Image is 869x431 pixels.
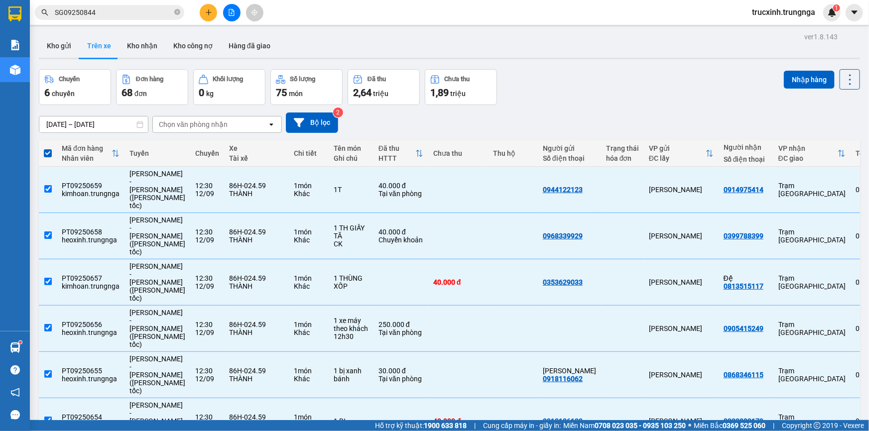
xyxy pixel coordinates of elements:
[223,4,241,21] button: file-add
[10,410,20,420] span: message
[649,186,714,194] div: [PERSON_NAME]
[378,375,423,383] div: Tại văn phòng
[850,8,859,17] span: caret-down
[828,8,837,17] img: icon-new-feature
[229,236,284,244] div: THÀNH
[229,321,284,328] div: 86H-024.59
[773,140,851,167] th: Toggle SortBy
[724,232,763,240] div: 0399788399
[433,417,483,425] div: 40.000 đ
[59,76,80,83] div: Chuyến
[723,422,765,430] strong: 0369 525 060
[10,40,20,50] img: solution-icon
[229,144,284,152] div: Xe
[174,8,180,17] span: close-circle
[195,228,219,236] div: 12:30
[424,422,467,430] strong: 1900 633 818
[724,186,763,194] div: 0914975414
[229,182,284,190] div: 86H-024.59
[334,317,369,324] div: 1 xe máy
[543,375,583,383] div: 0918116062
[79,34,119,58] button: Trên xe
[294,321,324,328] div: 1 món
[450,90,466,98] span: triệu
[229,282,284,290] div: THÀNH
[373,90,388,98] span: triệu
[694,420,765,431] span: Miền Bắc
[493,149,533,157] div: Thu hộ
[62,375,120,383] div: heoxinh.trungnga
[229,328,284,336] div: THÀNH
[134,90,147,98] span: đơn
[378,182,423,190] div: 40.000 đ
[122,87,132,99] span: 68
[563,420,686,431] span: Miền Nam
[62,154,112,162] div: Nhân viên
[206,90,214,98] span: kg
[174,9,180,15] span: close-circle
[294,190,324,198] div: Khác
[445,76,470,83] div: Chưa thu
[57,140,124,167] th: Toggle SortBy
[483,420,561,431] span: Cung cấp máy in - giấy in:
[595,422,686,430] strong: 0708 023 035 - 0935 103 250
[195,149,219,157] div: Chuyến
[221,34,278,58] button: Hàng đã giao
[348,69,420,105] button: Đã thu2,64 triệu
[62,274,120,282] div: PT09250657
[62,144,112,152] div: Mã đơn hàng
[334,144,369,152] div: Tên món
[294,413,324,421] div: 1 món
[39,34,79,58] button: Kho gửi
[294,375,324,383] div: Khác
[129,149,185,157] div: Tuyến
[378,321,423,328] div: 250.000 đ
[195,375,219,383] div: 12/09
[804,31,838,42] div: ver 1.8.143
[814,422,821,429] span: copyright
[353,87,372,99] span: 2,64
[334,274,369,290] div: 1 THÙNG XỐP
[195,236,219,244] div: 12/09
[44,87,50,99] span: 6
[649,417,714,425] div: [PERSON_NAME]
[294,274,324,282] div: 1 món
[195,190,219,198] div: 12/09
[778,367,846,383] div: Trạm [GEOGRAPHIC_DATA]
[378,328,423,336] div: Tại văn phòng
[649,278,714,286] div: [PERSON_NAME]
[543,144,596,152] div: Người gửi
[378,144,415,152] div: Đã thu
[724,282,763,290] div: 0813515117
[229,413,284,421] div: 86H-024.59
[433,278,483,286] div: 40.000 đ
[778,228,846,244] div: Trạm [GEOGRAPHIC_DATA]
[833,4,840,11] sup: 1
[62,328,120,336] div: heoxinh.trungnga
[129,262,185,302] span: [PERSON_NAME] - [PERSON_NAME] ([PERSON_NAME] tốc)
[644,140,719,167] th: Toggle SortBy
[19,341,22,344] sup: 1
[334,417,369,425] div: 1 BI
[200,4,217,21] button: plus
[433,149,483,157] div: Chưa thu
[195,328,219,336] div: 12/09
[195,182,219,190] div: 12:30
[62,236,120,244] div: heoxinh.trungnga
[39,69,111,105] button: Chuyến6chuyến
[649,371,714,379] div: [PERSON_NAME]
[724,417,763,425] div: 0933003179
[778,154,838,162] div: ĐC giao
[294,228,324,236] div: 1 món
[10,342,20,353] img: warehouse-icon
[334,240,369,248] div: CK
[430,87,449,99] span: 1,89
[378,190,423,198] div: Tại văn phòng
[378,236,423,244] div: Chuyển khoản
[39,116,148,132] input: Select a date range.
[62,182,120,190] div: PT09250659
[294,236,324,244] div: Khác
[276,87,287,99] span: 75
[229,367,284,375] div: 86H-024.59
[543,186,583,194] div: 0944122123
